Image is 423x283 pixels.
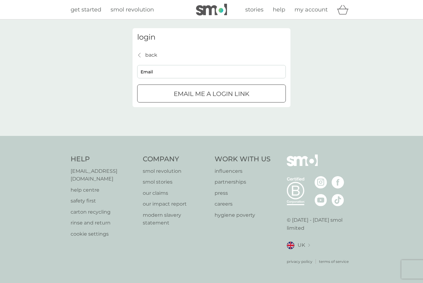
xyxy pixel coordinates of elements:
[298,241,305,249] span: UK
[143,200,209,208] a: our impact report
[319,259,349,264] a: terms of service
[143,211,209,227] a: modern slavery statement
[287,242,294,249] img: UK flag
[71,167,137,183] a: [EMAIL_ADDRESS][DOMAIN_NAME]
[332,194,344,206] img: visit the smol Tiktok page
[287,216,353,232] p: © [DATE] - [DATE] smol limited
[137,33,286,42] h3: login
[215,189,271,197] a: press
[215,200,271,208] a: careers
[143,167,209,175] a: smol revolution
[315,176,327,189] img: visit the smol Instagram page
[215,155,271,164] h4: Work With Us
[308,244,310,247] img: select a new location
[215,211,271,219] a: hygiene poverty
[71,5,101,14] a: get started
[143,189,209,197] a: our claims
[143,155,209,164] h4: Company
[111,6,154,13] span: smol revolution
[245,5,264,14] a: stories
[111,5,154,14] a: smol revolution
[71,186,137,194] a: help centre
[287,155,318,176] img: smol
[137,85,286,102] button: Email me a login link
[287,259,312,264] a: privacy policy
[332,176,344,189] img: visit the smol Facebook page
[145,51,157,59] p: back
[273,6,285,13] span: help
[71,6,101,13] span: get started
[315,194,327,206] img: visit the smol Youtube page
[273,5,285,14] a: help
[196,4,227,15] img: smol
[294,5,328,14] a: my account
[143,178,209,186] a: smol stories
[245,6,264,13] span: stories
[71,208,137,216] a: carton recycling
[337,3,352,16] div: basket
[71,219,137,227] a: rinse and return
[294,6,328,13] span: my account
[215,178,271,186] a: partnerships
[215,167,271,175] a: influencers
[174,89,249,99] p: Email me a login link
[71,155,137,164] h4: Help
[71,197,137,205] a: safety first
[71,230,137,238] a: cookie settings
